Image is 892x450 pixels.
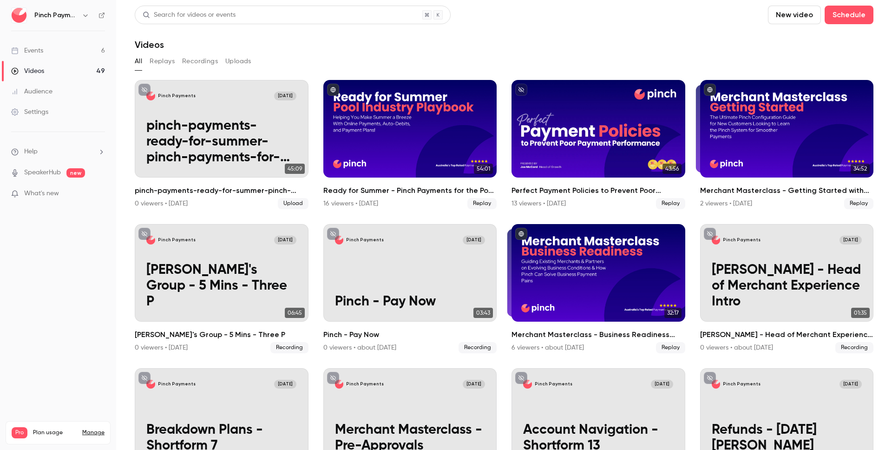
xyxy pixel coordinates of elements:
img: Jim's Group - 5 Mins - Three P [146,236,155,245]
span: 03:43 [473,308,493,318]
span: Recording [835,342,873,353]
button: unpublished [515,372,527,384]
p: Pinch Payments [158,93,196,99]
span: 43:56 [662,164,682,174]
button: published [515,228,527,240]
div: 2 viewers • [DATE] [700,199,752,208]
span: 06:45 [285,308,305,318]
div: Audience [11,87,52,96]
h2: Merchant Masterclass - Getting Started with Pinch [700,185,874,196]
span: [DATE] [274,236,296,245]
h1: Videos [135,39,164,50]
div: 13 viewers • [DATE] [512,199,566,208]
button: Replays [150,54,175,69]
div: 0 viewers • [DATE] [135,199,188,208]
div: 0 viewers • about [DATE] [700,343,773,352]
h2: [PERSON_NAME]'s Group - 5 Mins - Three P [135,329,308,340]
span: new [66,168,85,178]
li: Pinch - Pay Now [323,224,497,353]
div: 16 viewers • [DATE] [323,199,378,208]
span: 01:35 [851,308,870,318]
div: 0 viewers • [DATE] [135,343,188,352]
img: Merchant Masterclass - Pre-Approvals [335,380,344,389]
button: unpublished [138,84,151,96]
img: Pinch - Pay Now [335,236,344,245]
section: Videos [135,6,873,444]
span: Plan usage [33,429,77,437]
li: Jim's Group - 5 Mins - Three P [135,224,308,353]
button: unpublished [138,372,151,384]
p: Pinch Payments [346,237,384,243]
span: Replay [844,198,873,209]
button: Recordings [182,54,218,69]
span: Recording [459,342,497,353]
a: SpeakerHub [24,168,61,178]
li: Perfect Payment Policies to Prevent Poor Payment Performance [512,80,685,209]
div: 6 viewers • about [DATE] [512,343,584,352]
img: Chloe - Head of Merchant Experience Intro [712,236,721,245]
span: Help [24,147,38,157]
span: 32:17 [664,308,682,318]
a: pinch-payments-ready-for-summer-pinch-payments-for-the-pool-industryPinch Payments[DATE]pinch-pay... [135,80,308,209]
button: published [327,84,339,96]
div: Events [11,46,43,55]
span: [DATE] [274,380,296,389]
span: Replay [656,342,685,353]
h2: Ready for Summer - Pinch Payments for the Pool Industry [323,185,497,196]
p: Pinch Payments [535,381,572,387]
a: 43:56Perfect Payment Policies to Prevent Poor Payment Performance13 viewers • [DATE]Replay [512,80,685,209]
a: Chloe - Head of Merchant Experience IntroPinch Payments[DATE][PERSON_NAME] - Head of Merchant Exp... [700,224,874,353]
span: Upload [278,198,308,209]
p: pinch-payments-ready-for-summer-pinch-payments-for-the-pool-industry [146,119,296,166]
h2: Perfect Payment Policies to Prevent Poor Payment Performance [512,185,685,196]
img: Breakdown Plans - Shortform 7 [146,380,155,389]
div: Videos [11,66,44,76]
h6: Pinch Payments [34,11,78,20]
button: unpublished [704,372,716,384]
span: [DATE] [651,380,673,389]
a: 54:01Ready for Summer - Pinch Payments for the Pool Industry16 viewers • [DATE]Replay [323,80,497,209]
span: Replay [656,198,685,209]
h2: Pinch - Pay Now [323,329,497,340]
button: unpublished [138,228,151,240]
span: [DATE] [840,236,862,245]
p: [PERSON_NAME] - Head of Merchant Experience Intro [712,263,862,310]
button: unpublished [515,84,527,96]
div: Settings [11,107,48,117]
a: Pinch - Pay NowPinch Payments[DATE]Pinch - Pay Now03:43Pinch - Pay Now0 viewers • about [DATE]Rec... [323,224,497,353]
li: Chloe - Head of Merchant Experience Intro [700,224,874,353]
p: Pinch Payments [723,381,761,387]
p: Pinch Payments [158,381,196,387]
iframe: Noticeable Trigger [94,190,105,198]
span: Pro [12,427,27,438]
button: published [704,84,716,96]
span: What's new [24,189,59,199]
span: 45:09 [285,164,305,174]
li: Ready for Summer - Pinch Payments for the Pool Industry [323,80,497,209]
img: Account Navigation - Shortform 13 [523,380,532,389]
button: unpublished [327,372,339,384]
a: 32:1732:17Merchant Masterclass - Business Readiness Edition6 viewers • about [DATE]Replay [512,224,685,353]
span: [DATE] [840,380,862,389]
h2: Merchant Masterclass - Business Readiness Edition [512,329,685,340]
p: [PERSON_NAME]'s Group - 5 Mins - Three P [146,263,296,310]
img: Pinch Payments [12,8,26,23]
img: pinch-payments-ready-for-summer-pinch-payments-for-the-pool-industry [146,92,155,100]
h2: [PERSON_NAME] - Head of Merchant Experience Intro [700,329,874,340]
p: Pinch Payments [158,237,196,243]
li: help-dropdown-opener [11,147,105,157]
span: Replay [467,198,497,209]
button: unpublished [704,228,716,240]
span: 54:01 [474,164,493,174]
li: Merchant Masterclass - Business Readiness Edition [512,224,685,353]
p: Pinch Payments [346,381,384,387]
span: 34:52 [851,164,870,174]
span: [DATE] [463,380,485,389]
a: 34:5234:52Merchant Masterclass - Getting Started with Pinch2 viewers • [DATE]Replay [700,80,874,209]
div: 0 viewers • about [DATE] [323,343,396,352]
li: Merchant Masterclass - Getting Started with Pinch [700,80,874,209]
div: Search for videos or events [143,10,236,20]
span: Recording [270,342,308,353]
button: All [135,54,142,69]
span: [DATE] [274,92,296,100]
